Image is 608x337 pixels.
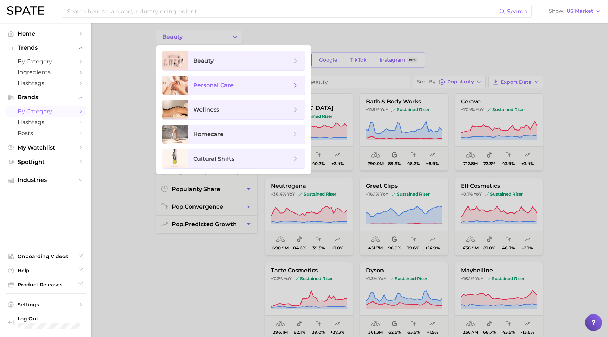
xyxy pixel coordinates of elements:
[6,279,86,290] a: Product Releases
[18,45,74,51] span: Trends
[18,281,74,288] span: Product Releases
[7,6,44,15] img: SPATE
[18,177,74,183] span: Industries
[18,108,74,115] span: by Category
[18,267,74,274] span: Help
[18,253,74,260] span: Onboarding Videos
[6,92,86,103] button: Brands
[193,57,214,64] span: beauty
[18,301,74,308] span: Settings
[6,299,86,310] a: Settings
[18,69,74,76] span: Ingredients
[6,117,86,128] a: Hashtags
[193,106,219,113] span: wellness
[18,80,74,87] span: Hashtags
[18,119,74,126] span: Hashtags
[193,82,234,89] span: personal care
[507,8,527,15] span: Search
[6,67,86,78] a: Ingredients
[6,157,86,167] a: Spotlight
[549,9,564,13] span: Show
[193,131,223,138] span: homecare
[18,159,74,165] span: Spotlight
[6,251,86,262] a: Onboarding Videos
[6,106,86,117] a: by Category
[193,155,234,162] span: cultural shifts
[6,265,86,276] a: Help
[6,43,86,53] button: Trends
[6,313,86,331] a: Log out. Currently logged in with e-mail mshon@dashingdiva.com.
[66,5,499,17] input: Search here for a brand, industry, or ingredient
[6,142,86,153] a: My Watchlist
[566,9,593,13] span: US Market
[18,94,74,101] span: Brands
[6,78,86,89] a: Hashtags
[156,45,311,174] ul: Change Category
[18,58,74,65] span: by Category
[6,128,86,139] a: Posts
[6,56,86,67] a: by Category
[6,175,86,185] button: Industries
[547,7,603,16] button: ShowUS Market
[6,28,86,39] a: Home
[18,130,74,136] span: Posts
[18,144,74,151] span: My Watchlist
[18,30,74,37] span: Home
[18,316,82,322] span: Log Out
